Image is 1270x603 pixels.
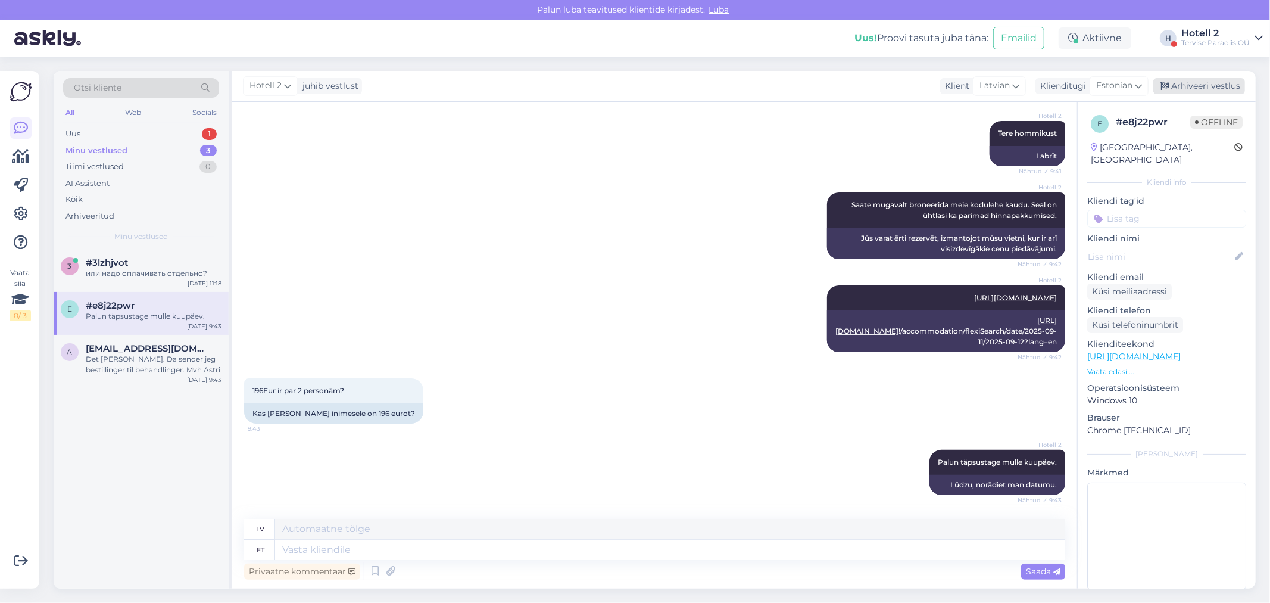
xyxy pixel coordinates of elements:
div: !/accommodation/flexiSearch/date/2025-09-11/2025-09-12?lang=en [827,310,1065,352]
span: astrifurre@getmail.no [86,343,210,354]
span: #e8j22pwr [86,300,135,311]
div: [DATE] 9:43 [187,375,221,384]
div: lv [257,519,265,539]
span: 9:43 [248,424,292,433]
span: Hotell 2 [1017,183,1062,192]
span: Estonian [1096,79,1132,92]
p: Operatsioonisüsteem [1087,382,1246,394]
div: [DATE] 9:43 [187,322,221,331]
span: Nähtud ✓ 9:43 [1017,496,1062,505]
div: Kas [PERSON_NAME] inimesele on 196 eurot? [244,403,423,424]
p: Kliendi email [1087,271,1246,284]
span: #3lzhjvot [86,257,128,268]
div: Web [123,105,144,120]
span: Hotell 2 [1017,276,1062,285]
p: Windows 10 [1087,394,1246,407]
span: Otsi kliente [74,82,121,94]
div: Kliendi info [1087,177,1246,188]
div: Klienditugi [1035,80,1086,92]
div: H [1160,30,1177,46]
div: AI Assistent [65,178,110,189]
div: или надо оплачивать отдельно? [86,268,221,279]
div: Privaatne kommentaar [244,564,360,580]
div: 3 [200,145,217,157]
div: Labrīt [990,146,1065,166]
div: Palun täpsustage mulle kuupäev. [86,311,221,322]
div: Küsi meiliaadressi [1087,284,1172,300]
span: Offline [1190,116,1243,129]
div: juhib vestlust [298,80,358,92]
p: Chrome [TECHNICAL_ID] [1087,424,1246,437]
div: Tiimi vestlused [65,161,124,173]
input: Lisa tag [1087,210,1246,228]
div: et [257,540,264,560]
div: Tervise Paradiis OÜ [1181,38,1250,48]
span: Latvian [979,79,1010,92]
div: [GEOGRAPHIC_DATA], [GEOGRAPHIC_DATA] [1091,141,1234,166]
p: Brauser [1087,412,1246,424]
span: Tere hommikust [998,129,1057,138]
div: Aktiivne [1059,27,1131,49]
p: Vaata edasi ... [1087,366,1246,377]
span: Minu vestlused [114,231,168,242]
div: Klient [940,80,969,92]
div: 0 [199,161,217,173]
span: Palun täpsustage mulle kuupäev. [938,458,1057,467]
div: Hotell 2 [1181,29,1250,38]
span: Luba [706,4,733,15]
div: Arhiveeri vestlus [1153,78,1245,94]
div: Arhiveeritud [65,210,114,222]
span: Hotell 2 [249,79,282,92]
div: [PERSON_NAME] [1087,449,1246,459]
a: [URL][DOMAIN_NAME] [974,293,1057,302]
div: [DATE] 11:18 [188,279,221,288]
div: Uus [65,128,80,140]
span: Nähtud ✓ 9:42 [1017,260,1062,269]
span: Nähtud ✓ 9:41 [1017,167,1062,176]
div: Lūdzu, norādiet man datumu. [929,475,1065,495]
div: Minu vestlused [65,145,127,157]
input: Lisa nimi [1088,250,1232,263]
a: Hotell 2Tervise Paradiis OÜ [1181,29,1263,48]
p: Kliendi telefon [1087,304,1246,317]
p: Märkmed [1087,467,1246,479]
div: Vaata siia [10,268,31,321]
span: Nähtud ✓ 9:42 [1017,353,1062,362]
span: 3 [68,262,72,271]
button: Emailid [993,27,1044,49]
div: Proovi tasuta juba täna: [854,31,988,45]
div: Det [PERSON_NAME]. Da sender jeg bestillinger til behandlinger. Mvh Astri [86,354,221,375]
span: Hotell 2 [1017,440,1062,449]
div: # e8j22pwr [1116,115,1190,129]
img: Askly Logo [10,80,32,103]
div: Kõik [65,194,83,206]
div: 1 [202,128,217,140]
p: Kliendi nimi [1087,232,1246,245]
span: Hotell 2 [1017,111,1062,120]
span: Saate mugavalt broneerida meie kodulehe kaudu. Seal on ühtlasi ka parimad hinnapakkumised. [851,200,1060,220]
p: Klienditeekond [1087,338,1246,350]
div: 0 / 3 [10,310,31,321]
p: Kliendi tag'id [1087,195,1246,207]
a: [URL][DOMAIN_NAME] [1087,351,1181,362]
div: All [63,105,77,120]
span: e [67,304,72,313]
div: Socials [190,105,219,120]
div: Jūs varat ērti rezervēt, izmantojot mūsu vietni, kur ir arī visizdevīgākie cenu piedāvājumi. [827,228,1065,259]
span: 196Eur ir par 2 personām? [252,386,344,395]
span: Saada [1026,566,1060,577]
span: a [67,347,73,356]
b: Uus! [854,32,877,43]
div: Küsi telefoninumbrit [1087,317,1183,333]
span: e [1097,119,1102,128]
